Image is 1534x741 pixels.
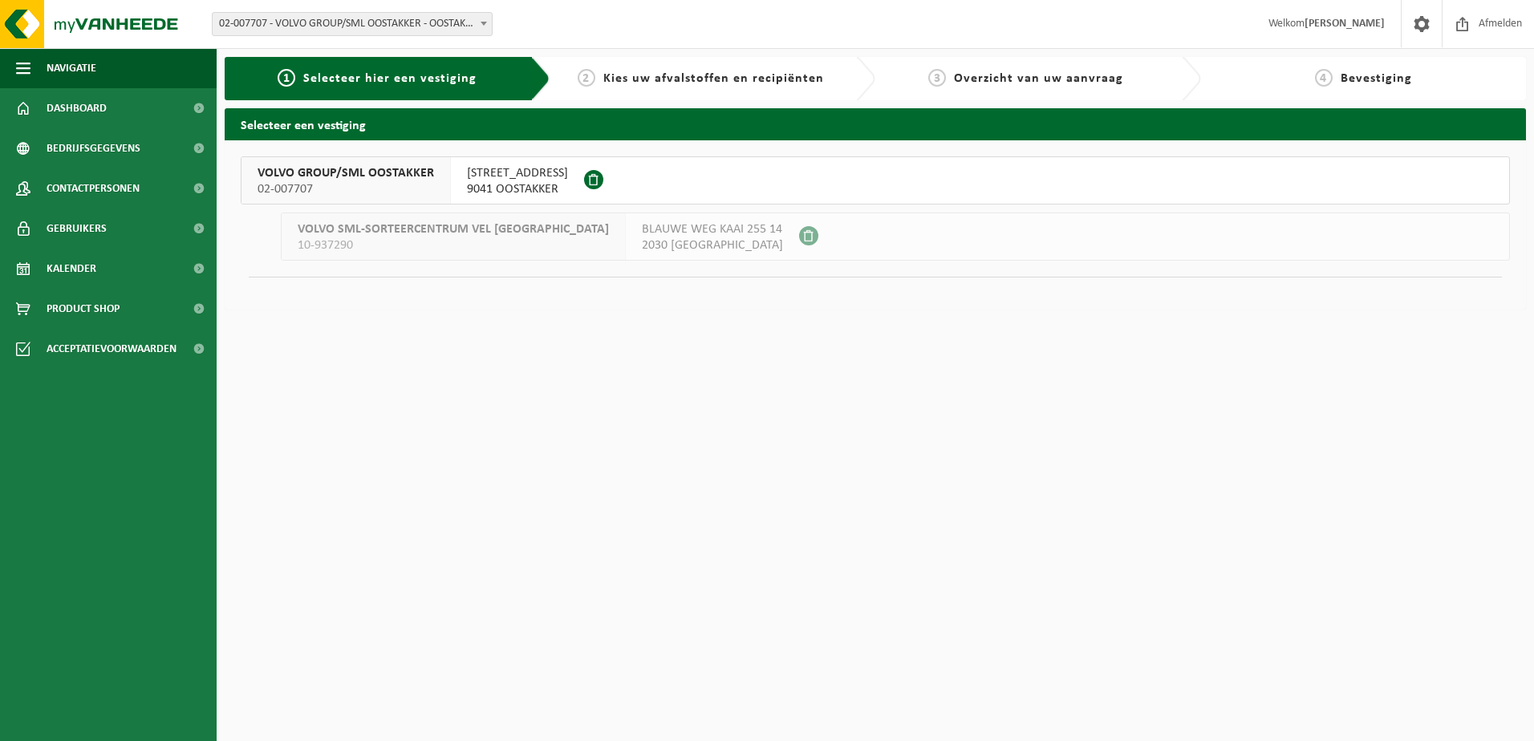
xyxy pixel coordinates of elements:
[47,48,96,88] span: Navigatie
[578,69,595,87] span: 2
[1341,72,1412,85] span: Bevestiging
[47,289,120,329] span: Product Shop
[213,13,492,35] span: 02-007707 - VOLVO GROUP/SML OOSTAKKER - OOSTAKKER
[258,165,434,181] span: VOLVO GROUP/SML OOSTAKKER
[1305,18,1385,30] strong: [PERSON_NAME]
[47,209,107,249] span: Gebruikers
[47,168,140,209] span: Contactpersonen
[642,237,783,253] span: 2030 [GEOGRAPHIC_DATA]
[47,329,177,369] span: Acceptatievoorwaarden
[278,69,295,87] span: 1
[303,72,477,85] span: Selecteer hier een vestiging
[47,249,96,289] span: Kalender
[225,108,1526,140] h2: Selecteer een vestiging
[642,221,783,237] span: BLAUWE WEG KAAI 255 14
[954,72,1123,85] span: Overzicht van uw aanvraag
[467,181,568,197] span: 9041 OOSTAKKER
[1315,69,1333,87] span: 4
[467,165,568,181] span: [STREET_ADDRESS]
[298,221,609,237] span: VOLVO SML-SORTEERCENTRUM VEL [GEOGRAPHIC_DATA]
[241,156,1510,204] button: VOLVO GROUP/SML OOSTAKKER 02-007707 [STREET_ADDRESS]9041 OOSTAKKER
[298,237,609,253] span: 10-937290
[603,72,824,85] span: Kies uw afvalstoffen en recipiënten
[47,88,107,128] span: Dashboard
[47,128,140,168] span: Bedrijfsgegevens
[928,69,946,87] span: 3
[258,181,434,197] span: 02-007707
[212,12,493,36] span: 02-007707 - VOLVO GROUP/SML OOSTAKKER - OOSTAKKER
